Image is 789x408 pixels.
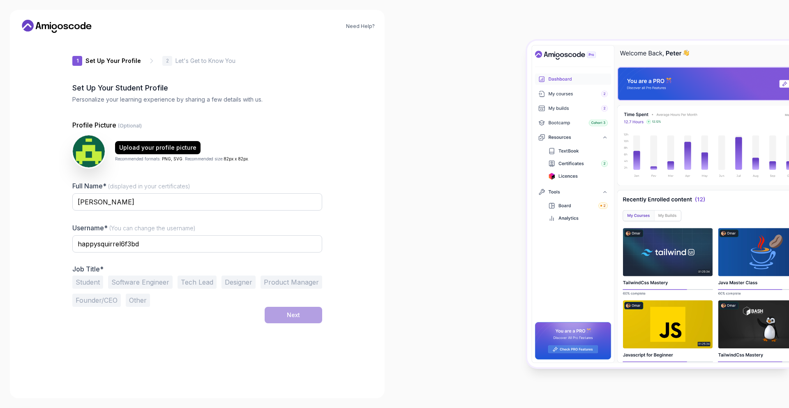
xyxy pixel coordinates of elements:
img: provesource social proof notification image [7,375,33,401]
input: Enter your Username [72,235,322,253]
button: Designer [221,276,256,289]
img: Amigoscode Dashboard [527,41,789,367]
span: (You can change the username) [109,225,196,232]
label: Username* [72,224,196,232]
span: (displayed in your certificates) [108,183,190,190]
div: Next [287,311,300,319]
span: 82px x 82px [224,156,248,161]
span: (Optional) [118,123,142,129]
p: Profile Picture [72,120,322,130]
button: Other [126,294,150,307]
img: user profile image [73,135,105,167]
button: Product Manager [261,276,322,289]
button: Upload your profile picture [115,141,201,154]
div: Upload your profile picture [119,144,196,152]
a: ProveSource [67,393,93,400]
button: Software Engineer [108,276,173,289]
button: Tech Lead [178,276,217,289]
a: Need Help? [346,23,375,30]
span: [PERSON_NAME] [36,378,85,385]
input: Enter your Full Name [72,193,322,211]
button: Next [265,307,322,323]
p: Recommended formats: . Recommended size: . [115,156,249,162]
a: Amigoscode PRO Membership [54,386,121,392]
p: Let's Get to Know You [175,57,235,65]
button: Student [72,276,103,289]
p: 2 [166,58,169,63]
h2: Set Up Your Student Profile [72,82,322,94]
span: PNG, SVG [162,156,182,161]
span: an hour ago [36,393,59,400]
a: Home link [20,20,94,33]
p: Job Title* [72,265,322,273]
button: Founder/CEO [72,294,121,307]
span: Bought [36,385,53,392]
p: Personalize your learning experience by sharing a few details with us. [72,95,322,104]
p: 1 [76,58,78,63]
label: Full Name* [72,182,190,190]
p: Set Up Your Profile [85,57,141,65]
